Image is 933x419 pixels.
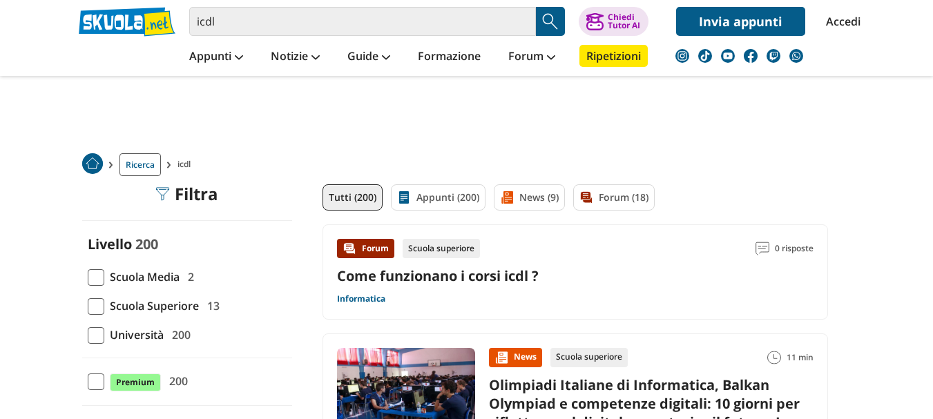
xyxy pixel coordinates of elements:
div: Filtra [155,184,218,204]
button: ChiediTutor AI [579,7,648,36]
img: Forum filtro contenuto [579,191,593,204]
span: 200 [135,235,158,253]
a: Home [82,153,103,176]
a: Accedi [826,7,855,36]
a: Guide [344,45,394,70]
a: Forum [505,45,559,70]
img: Commenti lettura [756,242,769,255]
span: icdl [177,153,196,176]
img: WhatsApp [789,49,803,63]
img: News contenuto [494,351,508,364]
label: Livello [88,235,132,253]
img: instagram [675,49,689,63]
a: Come funzionano i corsi icdl ? [337,266,539,285]
a: Appunti (200) [391,184,485,211]
img: Home [82,153,103,174]
span: 200 [166,326,191,344]
a: Appunti [186,45,247,70]
img: facebook [744,49,758,63]
span: 13 [202,297,220,315]
a: Tutti (200) [323,184,383,211]
a: Informatica [337,293,385,304]
a: Ripetizioni [579,45,648,67]
span: 200 [164,372,188,390]
input: Cerca appunti, riassunti o versioni [189,7,536,36]
a: Invia appunti [676,7,805,36]
div: Scuola superiore [403,239,480,258]
span: Scuola Superiore [104,297,199,315]
img: twitch [767,49,780,63]
div: Forum [337,239,394,258]
div: News [489,348,542,367]
span: Premium [110,373,161,391]
img: Filtra filtri mobile [155,187,169,201]
span: Università [104,326,164,344]
img: youtube [721,49,735,63]
img: News filtro contenuto [500,191,514,204]
span: Scuola Media [104,268,180,286]
a: Notizie [267,45,323,70]
a: News (9) [494,184,565,211]
img: Cerca appunti, riassunti o versioni [540,11,561,32]
img: tiktok [698,49,712,63]
img: Forum contenuto [343,242,356,255]
span: 2 [182,268,194,286]
div: Chiedi Tutor AI [608,13,640,30]
a: Ricerca [119,153,161,176]
div: Scuola superiore [550,348,628,367]
img: Appunti filtro contenuto [397,191,411,204]
img: Tempo lettura [767,351,781,364]
button: Search Button [536,7,565,36]
span: 11 min [787,348,814,367]
span: 0 risposte [775,239,814,258]
a: Formazione [414,45,484,70]
a: Forum (18) [573,184,655,211]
